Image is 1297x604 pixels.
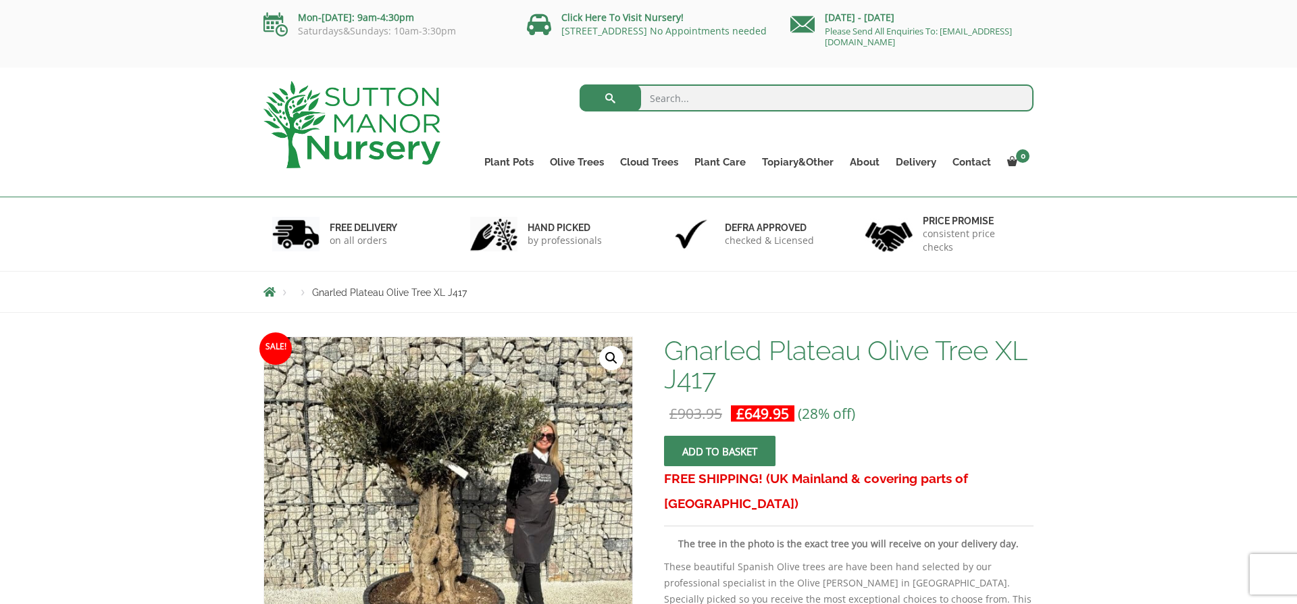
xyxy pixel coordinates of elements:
p: checked & Licensed [725,234,814,247]
span: (28% off) [798,404,855,423]
span: 0 [1016,149,1029,163]
p: Mon-[DATE]: 9am-4:30pm [263,9,507,26]
a: Plant Pots [476,153,542,172]
h6: Defra approved [725,222,814,234]
p: on all orders [330,234,397,247]
h6: FREE DELIVERY [330,222,397,234]
a: Topiary&Other [754,153,842,172]
img: logo [263,81,440,168]
bdi: 903.95 [669,404,722,423]
a: [STREET_ADDRESS] No Appointments needed [561,24,767,37]
a: Olive Trees [542,153,612,172]
input: Search... [580,84,1034,111]
img: 3.jpg [667,217,715,251]
nav: Breadcrumbs [263,286,1034,297]
h6: Price promise [923,215,1025,227]
h3: FREE SHIPPING! (UK Mainland & covering parts of [GEOGRAPHIC_DATA]) [664,466,1034,516]
a: Please Send All Enquiries To: [EMAIL_ADDRESS][DOMAIN_NAME] [825,25,1012,48]
a: About [842,153,888,172]
p: [DATE] - [DATE] [790,9,1034,26]
p: by professionals [528,234,602,247]
strong: The tree in the photo is the exact tree you will receive on your delivery day. [678,537,1019,550]
a: Click Here To Visit Nursery! [561,11,684,24]
a: Delivery [888,153,944,172]
span: £ [736,404,744,423]
a: 0 [999,153,1034,172]
span: Gnarled Plateau Olive Tree XL J417 [312,287,467,298]
a: Cloud Trees [612,153,686,172]
p: Saturdays&Sundays: 10am-3:30pm [263,26,507,36]
a: Plant Care [686,153,754,172]
span: Sale! [259,332,292,365]
img: 2.jpg [470,217,517,251]
img: 1.jpg [272,217,320,251]
a: View full-screen image gallery [599,346,624,370]
h1: Gnarled Plateau Olive Tree XL J417 [664,336,1034,393]
p: consistent price checks [923,227,1025,254]
img: 4.jpg [865,213,913,255]
h6: hand picked [528,222,602,234]
span: £ [669,404,678,423]
button: Add to basket [664,436,775,466]
bdi: 649.95 [736,404,789,423]
a: Contact [944,153,999,172]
